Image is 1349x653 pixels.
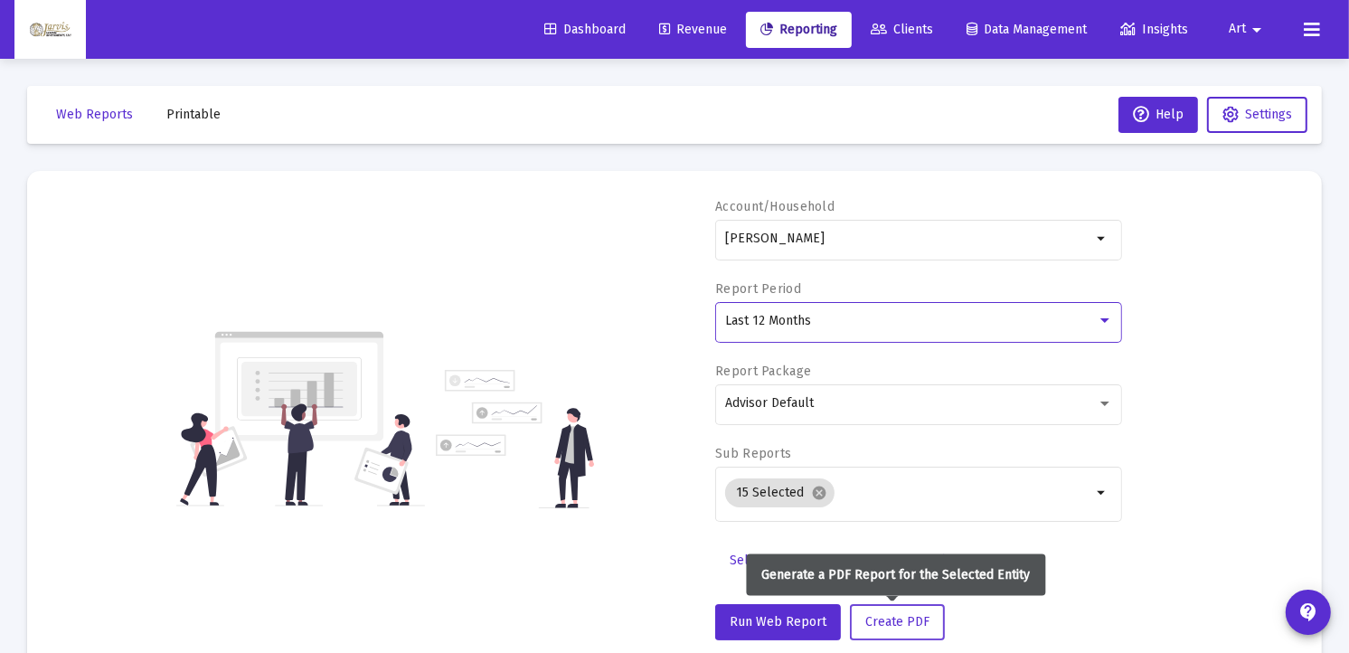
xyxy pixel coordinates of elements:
button: Web Reports [42,97,147,133]
button: Help [1118,97,1198,133]
mat-chip-list: Selection [725,475,1091,511]
label: Account/Household [715,199,835,214]
span: Printable [166,107,221,122]
img: Dashboard [28,12,72,48]
span: Last 12 Months [725,313,811,328]
span: Insights [1120,22,1188,37]
button: Settings [1207,97,1307,133]
mat-icon: arrow_drop_down [1091,228,1113,250]
a: Clients [856,12,948,48]
span: Web Reports [56,107,133,122]
button: Create PDF [850,604,945,640]
button: Printable [152,97,235,133]
span: Art [1229,22,1246,37]
span: Advisor Default [725,395,814,411]
span: Run Web Report [730,614,826,629]
a: Data Management [952,12,1101,48]
span: Clients [871,22,933,37]
label: Sub Reports [715,446,791,461]
mat-icon: arrow_drop_down [1246,12,1268,48]
a: Dashboard [530,12,640,48]
span: Create PDF [865,614,929,629]
button: Art [1207,11,1289,47]
a: Revenue [645,12,741,48]
a: Reporting [746,12,852,48]
span: Reporting [760,22,837,37]
span: Help [1133,107,1184,122]
a: Insights [1106,12,1203,48]
mat-icon: arrow_drop_down [1091,482,1113,504]
span: Additional Options [889,553,995,568]
label: Report Period [715,281,801,297]
mat-icon: contact_support [1297,601,1319,623]
span: Data Management [967,22,1087,37]
button: Run Web Report [715,604,841,640]
mat-icon: cancel [811,485,827,501]
mat-chip: 15 Selected [725,478,835,507]
label: Report Package [715,364,811,379]
img: reporting-alt [436,370,594,508]
span: Select Custom Period [730,553,855,568]
img: reporting [176,329,425,508]
span: Revenue [659,22,727,37]
span: Settings [1245,107,1292,122]
input: Search or select an account or household [725,232,1091,246]
span: Dashboard [544,22,626,37]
